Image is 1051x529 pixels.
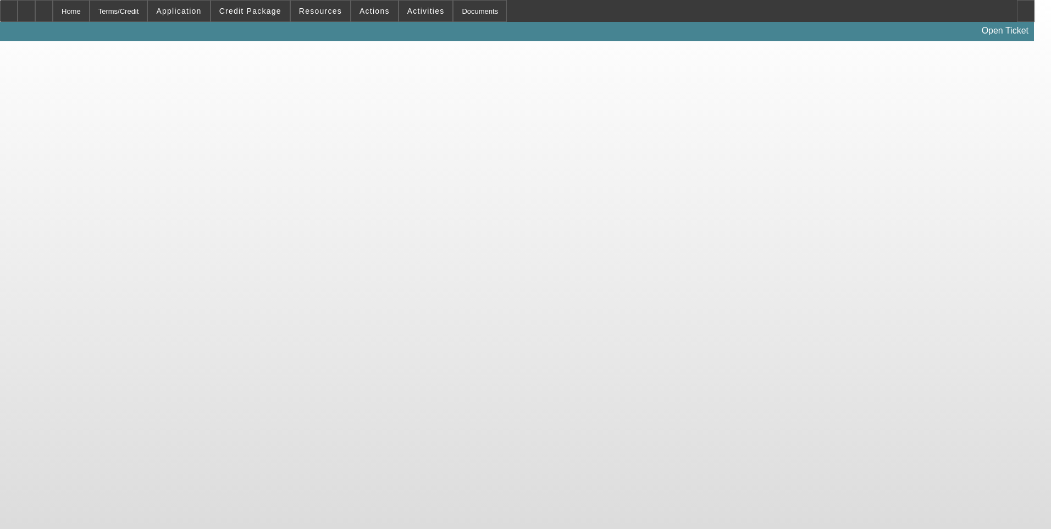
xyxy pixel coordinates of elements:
span: Actions [359,7,390,15]
span: Credit Package [219,7,281,15]
span: Activities [407,7,445,15]
span: Resources [299,7,342,15]
button: Application [148,1,209,21]
a: Open Ticket [977,21,1033,40]
button: Actions [351,1,398,21]
button: Credit Package [211,1,290,21]
span: Application [156,7,201,15]
button: Activities [399,1,453,21]
button: Resources [291,1,350,21]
